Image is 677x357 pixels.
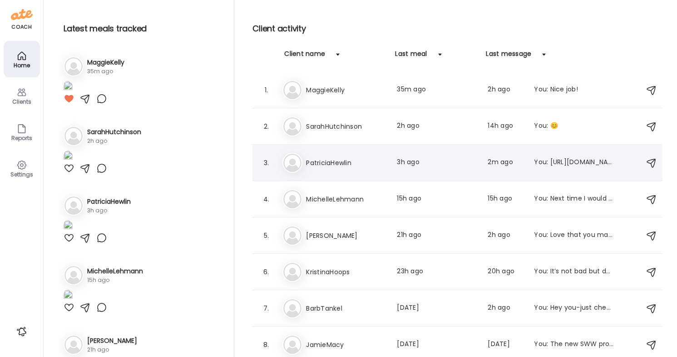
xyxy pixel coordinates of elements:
[5,62,38,68] div: Home
[306,303,386,314] h3: BarbTankel
[306,121,386,132] h3: SarahHutchinson
[261,194,272,205] div: 4.
[397,85,477,96] div: 35m ago
[87,67,124,75] div: 35m ago
[534,157,614,168] div: You: [URL][DOMAIN_NAME]
[283,226,301,245] img: bg-avatar-default.svg
[261,339,272,350] div: 8.
[306,194,386,205] h3: MichelleLehmann
[64,336,83,354] img: bg-avatar-default.svg
[488,194,523,205] div: 15h ago
[87,127,141,137] h3: SarahHutchinson
[397,303,477,314] div: [DATE]
[64,220,73,232] img: images%2FmZqu9VpagTe18dCbHwWVMLxYdAy2%2FeMlNMDvqv4OOJDCQbNbW%2FQcTnobEPbyQXrU7coPVt_1080
[261,157,272,168] div: 3.
[261,303,272,314] div: 7.
[397,266,477,277] div: 23h ago
[283,81,301,99] img: bg-avatar-default.svg
[488,339,523,350] div: [DATE]
[64,196,83,215] img: bg-avatar-default.svg
[64,127,83,145] img: bg-avatar-default.svg
[252,22,662,35] h2: Client activity
[87,346,137,354] div: 21h ago
[261,266,272,277] div: 6.
[64,81,73,93] img: images%2FnR0t7EISuYYMJDOB54ce2c9HOZI3%2FNeyM8C9qchNeLdHHWTge%2FoG6GOHD1wtGwPOzd32SZ_1080
[306,339,386,350] h3: JamieMacy
[87,197,131,206] h3: PatriciaHewlin
[283,263,301,281] img: bg-avatar-default.svg
[534,303,614,314] div: You: Hey you-just checking in. How is eveything going?
[283,190,301,208] img: bg-avatar-default.svg
[284,49,325,64] div: Client name
[283,299,301,317] img: bg-avatar-default.svg
[64,22,219,35] h2: Latest meals tracked
[306,85,386,96] h3: MaggieKelly
[87,137,141,145] div: 2h ago
[261,121,272,132] div: 2.
[488,121,523,132] div: 14h ago
[5,99,38,105] div: Clients
[534,194,614,205] div: You: Next time I would do half a large apple, 1 tbsp of peanut butter and 2 [PERSON_NAME] flats i...
[488,157,523,168] div: 2m ago
[488,85,523,96] div: 2h ago
[261,85,272,96] div: 1.
[64,57,83,75] img: bg-avatar-default.svg
[397,157,477,168] div: 3h ago
[306,230,386,241] h3: [PERSON_NAME]
[486,49,531,64] div: Last message
[261,230,272,241] div: 5.
[283,154,301,172] img: bg-avatar-default.svg
[534,121,614,132] div: You: 😊
[64,290,73,302] img: images%2FuGs4GHY6P2h9D2gO3yt7zJo8fKt1%2FJXM3N2mcTguHswbTDJ1C%2FIeKmo0rFS2GH0bsGz25T_1080
[87,276,143,284] div: 15h ago
[306,157,386,168] h3: PatriciaHewlin
[534,230,614,241] div: You: Love that you made that choice!
[87,206,131,215] div: 3h ago
[397,339,477,350] div: [DATE]
[488,230,523,241] div: 2h ago
[87,336,137,346] h3: [PERSON_NAME]
[5,135,38,141] div: Reports
[64,151,73,163] img: images%2FPmm2PXbGH0Z5JiI7kyACT0OViMx2%2FXM50wHSpnIz2rU3U6wdP%2F92cUQjg6HYIDMzCC0jp8_1080
[87,58,124,67] h3: MaggieKelly
[64,266,83,284] img: bg-avatar-default.svg
[397,230,477,241] div: 21h ago
[534,339,614,350] div: You: The new SWW protein powder is here!!! Click [URL][DOMAIN_NAME] go view and receive a discount!
[534,266,614,277] div: You: It’s not bad but definitely something I would save for later in the day because even though ...
[395,49,427,64] div: Last meal
[397,121,477,132] div: 2h ago
[534,85,614,96] div: You: Nice job!
[5,171,38,177] div: Settings
[397,194,477,205] div: 15h ago
[488,303,523,314] div: 2h ago
[488,266,523,277] div: 20h ago
[11,7,33,22] img: ate
[11,23,32,31] div: coach
[87,266,143,276] h3: MichelleLehmann
[283,336,301,354] img: bg-avatar-default.svg
[283,117,301,136] img: bg-avatar-default.svg
[306,266,386,277] h3: KristinaHoops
